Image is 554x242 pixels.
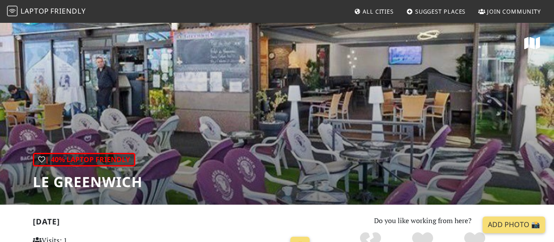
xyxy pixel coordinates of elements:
span: All Cities [363,7,394,15]
a: LaptopFriendly LaptopFriendly [7,4,86,19]
span: Join Community [487,7,541,15]
p: Do you like working from here? [324,215,522,227]
a: All Cities [350,4,397,19]
img: LaptopFriendly [7,6,18,16]
span: Laptop [21,6,49,16]
span: Friendly [50,6,85,16]
h1: Le Greenwich [33,173,142,190]
h2: [DATE] [33,217,314,230]
div: | 40% Laptop Friendly [33,153,135,167]
a: Add Photo 📸 [483,217,545,233]
a: Suggest Places [403,4,469,19]
a: Join Community [475,4,544,19]
span: Suggest Places [415,7,466,15]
